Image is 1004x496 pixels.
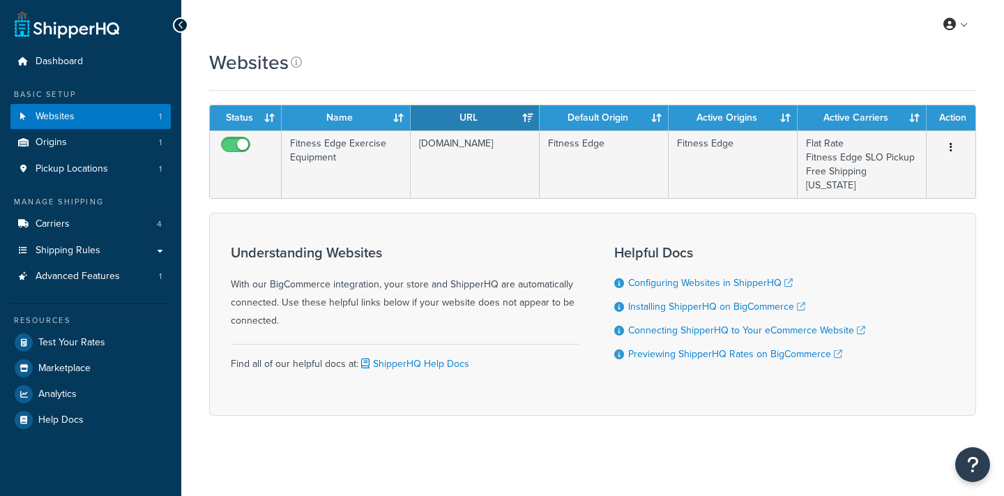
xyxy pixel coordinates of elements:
[15,10,119,38] a: ShipperHQ Home
[10,315,171,326] div: Resources
[10,196,171,208] div: Manage Shipping
[38,389,77,400] span: Analytics
[159,163,162,175] span: 1
[36,111,75,123] span: Websites
[10,238,171,264] a: Shipping Rules
[10,382,171,407] a: Analytics
[10,104,171,130] li: Websites
[10,156,171,182] a: Pickup Locations 1
[798,105,927,130] th: Active Carriers: activate to sort column ascending
[159,137,162,149] span: 1
[10,356,171,381] a: Marketplace
[36,218,70,230] span: Carriers
[628,323,865,338] a: Connecting ShipperHQ to Your eCommerce Website
[10,264,171,290] li: Advanced Features
[669,105,798,130] th: Active Origins: activate to sort column ascending
[955,447,990,482] button: Open Resource Center
[798,130,927,198] td: Flat Rate Fitness Edge SLO Pickup Free Shipping [US_STATE]
[10,330,171,355] a: Test Your Rates
[10,104,171,130] a: Websites 1
[10,156,171,182] li: Pickup Locations
[628,299,805,314] a: Installing ShipperHQ on BigCommerce
[540,105,669,130] th: Default Origin: activate to sort column ascending
[669,130,798,198] td: Fitness Edge
[10,49,171,75] a: Dashboard
[231,344,579,373] div: Find all of our helpful docs at:
[231,245,579,330] div: With our BigCommerce integration, your store and ShipperHQ are automatically connected. Use these...
[10,130,171,156] a: Origins 1
[10,407,171,433] a: Help Docs
[36,56,83,68] span: Dashboard
[36,137,67,149] span: Origins
[411,105,540,130] th: URL: activate to sort column ascending
[38,337,105,349] span: Test Your Rates
[159,111,162,123] span: 1
[36,245,100,257] span: Shipping Rules
[36,163,108,175] span: Pickup Locations
[927,105,975,130] th: Action
[282,105,411,130] th: Name: activate to sort column ascending
[231,245,579,260] h3: Understanding Websites
[210,105,282,130] th: Status: activate to sort column ascending
[411,130,540,198] td: [DOMAIN_NAME]
[540,130,669,198] td: Fitness Edge
[10,211,171,237] li: Carriers
[628,276,793,290] a: Configuring Websites in ShipperHQ
[282,130,411,198] td: Fitness Edge Exercise Equipment
[10,89,171,100] div: Basic Setup
[358,356,469,371] a: ShipperHQ Help Docs
[209,49,289,76] h1: Websites
[10,130,171,156] li: Origins
[614,245,865,260] h3: Helpful Docs
[628,347,842,361] a: Previewing ShipperHQ Rates on BigCommerce
[36,271,120,283] span: Advanced Features
[10,264,171,290] a: Advanced Features 1
[38,414,84,426] span: Help Docs
[157,218,162,230] span: 4
[159,271,162,283] span: 1
[38,363,91,375] span: Marketplace
[10,211,171,237] a: Carriers 4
